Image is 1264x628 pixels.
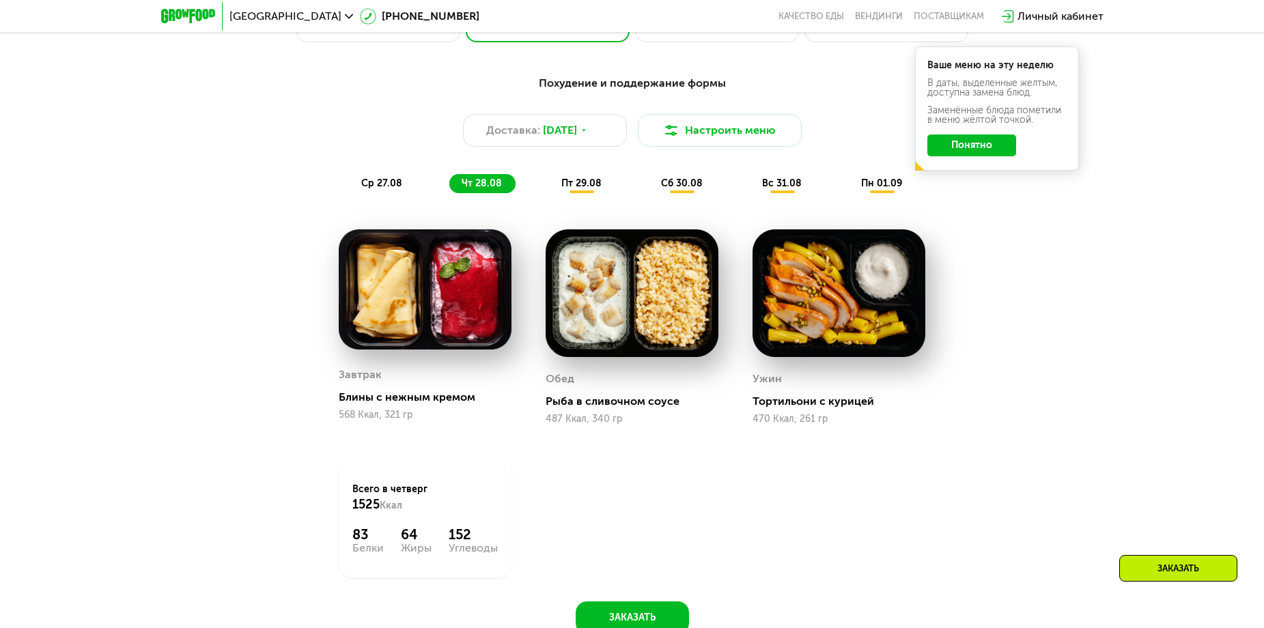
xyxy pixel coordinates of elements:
span: [GEOGRAPHIC_DATA] [229,11,341,22]
div: 470 Ккал, 261 гр [753,414,925,425]
div: поставщикам [914,11,984,22]
a: [PHONE_NUMBER] [360,8,479,25]
div: 64 [401,526,432,543]
button: Понятно [927,134,1016,156]
span: Доставка: [486,122,540,139]
span: Ккал [380,500,402,511]
div: Ужин [753,369,782,389]
div: Жиры [401,543,432,554]
div: Рыба в сливочном соусе [546,395,729,408]
a: Вендинги [855,11,903,22]
span: пт 29.08 [561,177,602,189]
div: Завтрак [339,365,382,385]
div: 568 Ккал, 321 гр [339,410,511,420]
div: В даты, выделенные желтым, доступна замена блюд. [927,78,1067,98]
button: Настроить меню [638,114,802,147]
a: Качество еды [778,11,844,22]
div: Тортильони с курицей [753,395,936,408]
span: ср 27.08 [361,177,402,189]
div: Заменённые блюда пометили в меню жёлтой точкой. [927,106,1067,125]
div: 487 Ккал, 340 гр [546,414,718,425]
div: Заказать [1119,555,1237,582]
span: [DATE] [543,122,577,139]
div: Блины с нежным кремом [339,390,522,404]
div: Углеводы [449,543,498,554]
div: Похудение и поддержание формы [228,75,1037,92]
div: Всего в четверг [352,483,498,513]
div: Личный кабинет [1017,8,1104,25]
div: Ваше меню на эту неделю [927,61,1067,70]
div: Обед [546,369,574,389]
div: 83 [352,526,384,543]
span: чт 28.08 [462,177,502,189]
div: 152 [449,526,498,543]
span: пн 01.09 [861,177,902,189]
span: сб 30.08 [661,177,703,189]
span: 1525 [352,497,380,512]
span: вс 31.08 [762,177,802,189]
div: Белки [352,543,384,554]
